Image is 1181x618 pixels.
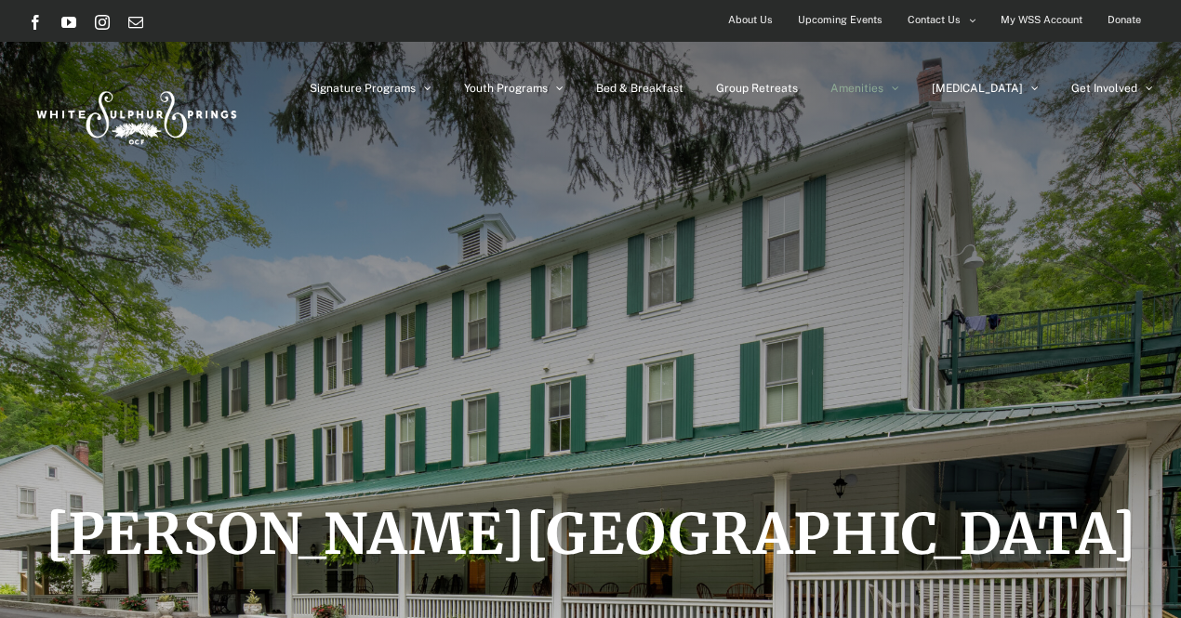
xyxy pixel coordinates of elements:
span: [MEDICAL_DATA] [932,83,1023,94]
span: Contact Us [908,7,961,33]
span: Bed & Breakfast [596,83,683,94]
img: White Sulphur Springs Logo [28,71,242,158]
span: Group Retreats [716,83,798,94]
span: Donate [1108,7,1141,33]
a: Signature Programs [310,42,431,135]
span: About Us [728,7,773,33]
a: Facebook [28,15,43,30]
a: Group Retreats [716,42,798,135]
a: [MEDICAL_DATA] [932,42,1039,135]
span: Upcoming Events [798,7,882,33]
span: Get Involved [1071,83,1137,94]
a: Instagram [95,15,110,30]
a: YouTube [61,15,76,30]
span: Youth Programs [464,83,548,94]
span: Signature Programs [310,83,416,94]
span: Amenities [830,83,883,94]
span: [PERSON_NAME][GEOGRAPHIC_DATA] [46,499,1136,569]
a: Bed & Breakfast [596,42,683,135]
a: Youth Programs [464,42,564,135]
a: Amenities [830,42,899,135]
nav: Main Menu [310,42,1153,135]
a: Email [128,15,143,30]
span: My WSS Account [1001,7,1082,33]
a: Get Involved [1071,42,1153,135]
